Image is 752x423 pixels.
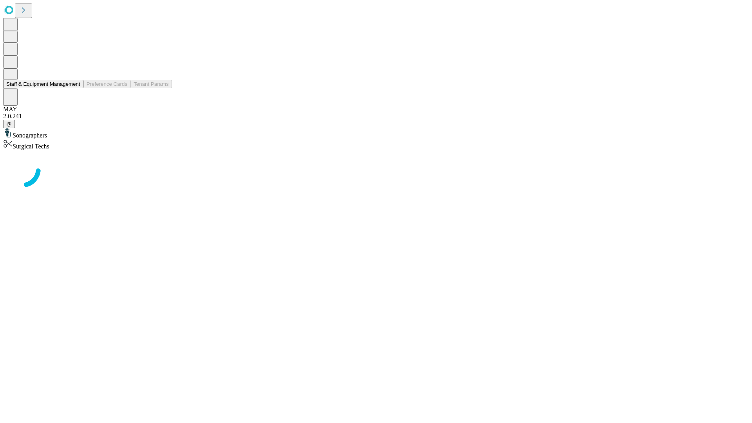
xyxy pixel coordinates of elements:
[3,120,15,128] button: @
[130,80,172,88] button: Tenant Params
[83,80,130,88] button: Preference Cards
[3,113,749,120] div: 2.0.241
[3,139,749,150] div: Surgical Techs
[3,106,749,113] div: MAY
[3,80,83,88] button: Staff & Equipment Management
[3,128,749,139] div: Sonographers
[6,121,12,127] span: @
